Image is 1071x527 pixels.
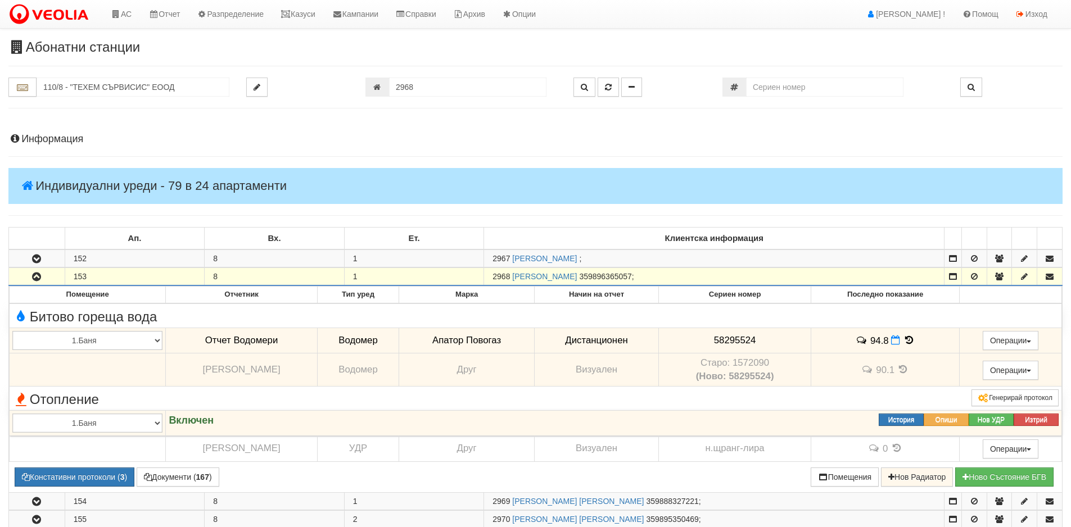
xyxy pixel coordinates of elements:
th: Последно показание [811,287,959,303]
input: Партида № [389,78,546,97]
button: Новo Състояние БГВ [955,467,1054,487]
td: : No sort applied, sorting is disabled [961,228,987,250]
button: Нов Радиатор [881,467,953,487]
td: : No sort applied, sorting is disabled [9,228,65,250]
b: Вх. [268,234,281,243]
td: Вх.: No sort applied, sorting is disabled [205,228,345,250]
span: 359888327221 [646,497,698,506]
th: Марка [399,287,535,303]
span: 1 [353,254,358,263]
strong: Включен [169,415,214,426]
span: История на показанията [891,443,903,453]
td: Апатор Повогаз [399,328,535,353]
img: VeoliaLogo.png [8,3,94,26]
td: : No sort applied, sorting is disabled [987,228,1012,250]
h3: Абонатни станции [8,40,1063,54]
td: Устройство със сериен номер 1572090 беше подменено от устройство със сериен номер 58295524 [659,353,811,387]
a: [PERSON_NAME] [PERSON_NAME] [512,497,644,506]
b: 167 [196,473,209,481]
button: Опиши [924,414,969,426]
span: 90.1 [876,365,894,375]
span: История на забележките [856,335,870,346]
td: 8 [205,492,345,510]
span: История на показанията [897,364,910,375]
td: ; [484,249,945,267]
td: Визуален [534,353,658,387]
td: 8 [205,268,345,286]
h4: Информация [8,134,1063,145]
span: Отчет Водомери [205,335,278,346]
td: Друг [399,353,535,387]
button: Помещения [811,467,879,487]
i: Нов Отчет към 29/09/2025 [891,335,900,345]
a: [PERSON_NAME] [512,254,577,263]
td: : No sort applied, sorting is disabled [945,228,962,250]
b: 3 [120,473,125,481]
td: н.щранг-лира [659,435,811,461]
th: Отчетник [166,287,317,303]
b: Клиентска информация [665,234,763,243]
td: Водомер [317,353,399,387]
td: Дистанционен [534,328,658,353]
span: 359896365057 [579,272,631,281]
button: Констативни протоколи (3) [15,467,134,487]
span: История на забележките [868,443,883,453]
h4: Индивидуални уреди - 79 в 24 апартаменти [8,168,1063,204]
span: Партида № [492,515,510,524]
td: : No sort applied, sorting is disabled [1012,228,1037,250]
span: Отопление [12,392,99,407]
td: Визуален [534,435,658,461]
td: Ет.: No sort applied, sorting is disabled [344,228,484,250]
td: ; [484,492,945,510]
button: Документи (167) [137,467,219,487]
input: Сериен номер [746,78,903,97]
span: [PERSON_NAME] [203,364,281,375]
td: : No sort applied, sorting is disabled [1037,228,1063,250]
th: Сериен номер [659,287,811,303]
span: Партида № [492,254,510,263]
span: 58295524 [714,335,756,346]
td: 153 [65,268,205,286]
span: 94.8 [870,335,889,346]
button: Операции [983,439,1039,458]
span: Битово гореща вода [12,310,157,324]
button: Операции [983,361,1039,380]
th: Тип уред [317,287,399,303]
th: Помещение [10,287,166,303]
td: 152 [65,249,205,267]
td: Водомер [317,328,399,353]
button: Нов УДР [969,414,1014,426]
span: 0 [883,443,888,453]
span: Партида № [492,272,510,281]
a: [PERSON_NAME] [PERSON_NAME] [512,515,644,524]
span: 2 [353,515,358,524]
span: История на показанията [903,335,915,346]
span: [PERSON_NAME] [203,443,281,453]
button: Генерирай протокол [971,389,1059,406]
td: 154 [65,492,205,510]
td: Клиентска информация: No sort applied, sorting is disabled [484,228,945,250]
td: ; [484,268,945,286]
th: Начин на отчет [534,287,658,303]
td: Друг [399,435,535,461]
td: Ап.: No sort applied, sorting is disabled [65,228,205,250]
td: 8 [205,249,345,267]
b: Ап. [128,234,142,243]
button: Изтрий [1014,414,1059,426]
span: История на забележките [861,364,876,375]
button: Операции [983,331,1039,350]
td: УДР [317,435,399,461]
button: История [879,414,924,426]
a: [PERSON_NAME] [512,272,577,281]
b: Ет. [409,234,420,243]
span: 1 [353,497,358,506]
span: 1 [353,272,358,281]
span: Партида № [492,497,510,506]
input: Абонатна станция [37,78,229,97]
span: 359895350469 [646,515,698,524]
b: (Ново: 58295524) [696,371,774,381]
